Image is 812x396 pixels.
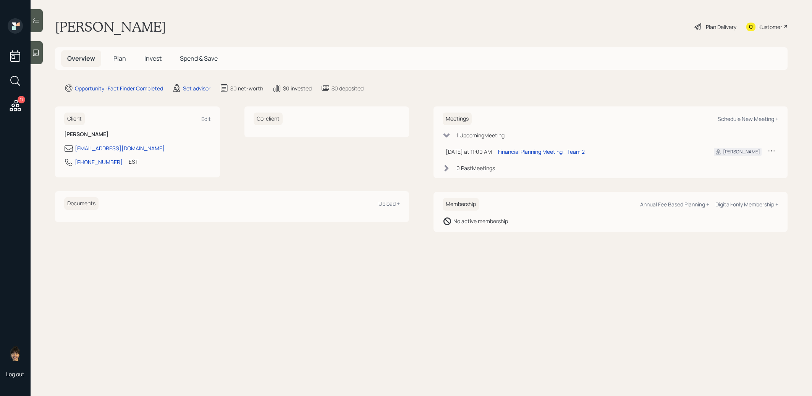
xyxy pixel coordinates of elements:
div: [PERSON_NAME] [723,148,760,155]
span: Overview [67,54,95,63]
span: Invest [144,54,162,63]
span: Spend & Save [180,54,218,63]
div: EST [129,158,138,166]
h1: [PERSON_NAME] [55,18,166,35]
h6: [PERSON_NAME] [64,131,211,138]
div: Digital-only Membership + [715,201,778,208]
div: 11 [18,96,25,103]
div: Schedule New Meeting + [718,115,778,122]
div: $0 net-worth [230,84,263,92]
div: 1 Upcoming Meeting [456,131,505,139]
div: Log out [6,370,24,378]
div: Edit [201,115,211,122]
div: Kustomer [759,23,782,31]
span: Plan [113,54,126,63]
h6: Client [64,113,85,125]
div: Financial Planning Meeting - Team 2 [498,148,585,156]
h6: Membership [443,198,479,211]
div: No active membership [453,217,508,225]
div: Plan Delivery [706,23,736,31]
div: $0 deposited [332,84,364,92]
img: treva-nostdahl-headshot.png [8,346,23,361]
h6: Documents [64,197,99,210]
div: Upload + [379,200,400,207]
div: [EMAIL_ADDRESS][DOMAIN_NAME] [75,144,165,152]
div: Annual Fee Based Planning + [640,201,709,208]
h6: Meetings [443,113,472,125]
h6: Co-client [254,113,283,125]
div: Opportunity · Fact Finder Completed [75,84,163,92]
div: 0 Past Meeting s [456,164,495,172]
div: $0 invested [283,84,312,92]
div: [DATE] at 11:00 AM [446,148,492,156]
div: Set advisor [183,84,210,92]
div: [PHONE_NUMBER] [75,158,123,166]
